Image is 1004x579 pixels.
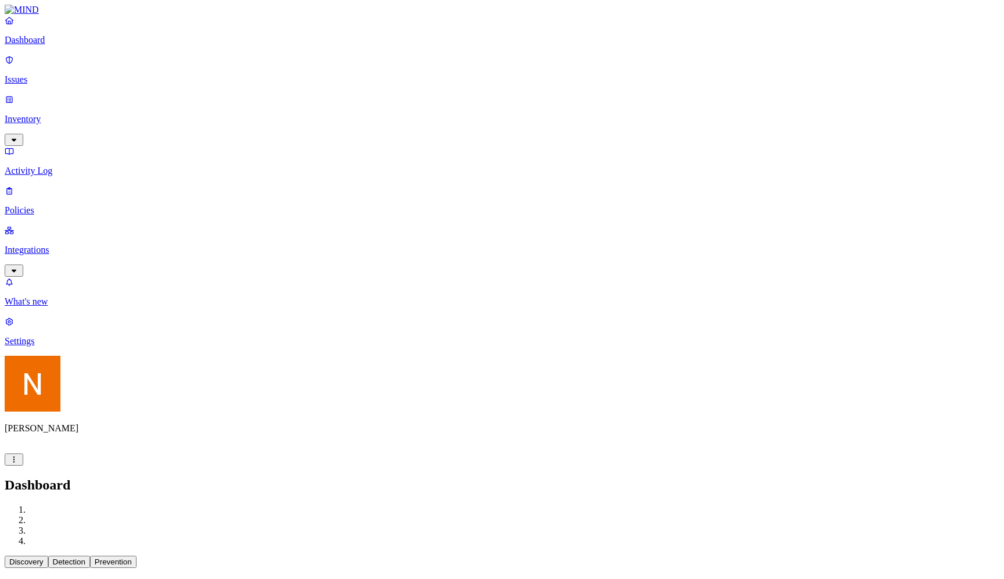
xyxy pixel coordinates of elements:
[5,296,999,307] p: What's new
[48,556,90,568] button: Detection
[5,15,999,45] a: Dashboard
[5,114,999,124] p: Inventory
[5,74,999,85] p: Issues
[5,356,60,412] img: Nitai Mishary
[5,423,999,434] p: [PERSON_NAME]
[5,556,48,568] button: Discovery
[5,5,999,15] a: MIND
[5,94,999,144] a: Inventory
[5,225,999,275] a: Integrations
[5,55,999,85] a: Issues
[5,477,999,493] h2: Dashboard
[90,556,137,568] button: Prevention
[5,5,39,15] img: MIND
[5,336,999,346] p: Settings
[5,205,999,216] p: Policies
[5,166,999,176] p: Activity Log
[5,245,999,255] p: Integrations
[5,277,999,307] a: What's new
[5,35,999,45] p: Dashboard
[5,146,999,176] a: Activity Log
[5,185,999,216] a: Policies
[5,316,999,346] a: Settings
